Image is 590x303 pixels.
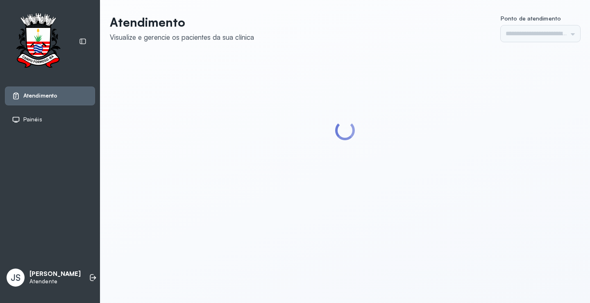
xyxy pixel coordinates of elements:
[23,92,57,99] span: Atendimento
[9,13,68,70] img: Logotipo do estabelecimento
[29,278,81,285] p: Atendente
[12,92,88,100] a: Atendimento
[29,270,81,278] p: [PERSON_NAME]
[110,15,254,30] p: Atendimento
[23,116,42,123] span: Painéis
[110,33,254,41] div: Visualize e gerencie os pacientes da sua clínica
[501,15,561,22] span: Ponto de atendimento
